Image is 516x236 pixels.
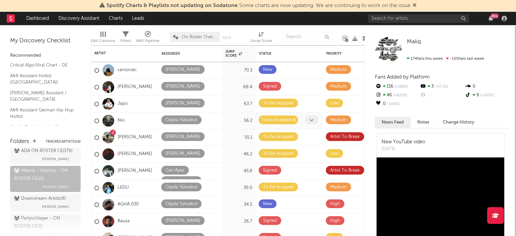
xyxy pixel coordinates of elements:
[91,37,115,45] div: Edit Columns
[118,185,129,191] a: LEDU
[10,146,81,164] a: ADA ON ROSTER CE(179)[PERSON_NAME]
[166,83,200,91] div: [PERSON_NAME]
[21,12,54,25] a: Dashboard
[263,99,294,107] div: To be dropped
[465,91,509,100] div: 9
[42,183,69,191] span: [PERSON_NAME]
[91,29,115,48] div: Edit Columns
[118,202,139,207] a: AGHA 030
[330,200,340,208] div: High
[382,139,425,146] div: New YouTube video
[225,184,252,192] div: 39.0
[330,133,360,141] div: Artist To Break
[10,72,74,86] a: A&R Assistant Hotlist ([GEOGRAPHIC_DATA])
[330,99,339,107] div: Low
[436,117,481,128] button: Change History
[263,200,272,208] div: New
[166,217,200,225] div: [PERSON_NAME]
[326,52,353,56] div: Priority
[106,3,411,8] span: : Some charts are now updating. We are continuing to work on the issue
[225,83,252,91] div: 68.4
[162,52,209,56] div: Assignees
[225,50,242,58] div: Jump Score
[263,183,294,191] div: To be dropped
[118,151,152,157] a: [PERSON_NAME]
[263,66,272,74] div: New
[259,52,303,56] div: Status
[261,116,292,124] div: To be dropped
[434,85,448,89] span: -57.1 %
[136,37,160,45] div: A&R Pipeline
[166,177,197,185] div: Ceyda Yüksekol
[10,106,74,120] a: A&R Assistant German Hip Hop Hotlist
[118,118,125,124] a: Nio
[375,117,411,128] button: News Feed
[382,146,425,152] div: [DATE]
[225,150,252,158] div: 46.2
[465,82,509,91] div: 0
[411,117,436,128] button: Notes
[393,85,408,89] span: +168 %
[14,195,66,203] div: Downstream Artists ( 8 )
[120,37,131,45] div: Filters
[488,16,493,21] button: 99+
[263,133,294,141] div: To be dropped
[368,14,469,23] input: Search for artists
[166,116,197,124] div: Ceyda Yüksekol
[10,89,74,103] a: [PERSON_NAME] Assistant / [GEOGRAPHIC_DATA]
[42,203,69,211] span: [PERSON_NAME]
[42,155,69,163] span: [PERSON_NAME]
[250,37,272,45] div: Jump Score
[250,29,272,48] div: Jump Score
[479,94,494,97] span: +350 %
[166,200,197,208] div: Ceyda Yüksekol
[166,66,200,74] div: [PERSON_NAME]
[392,94,407,97] span: +820 %
[225,117,252,125] div: 56.2
[407,57,484,61] span: -155 fans last week
[263,83,277,91] div: Signed
[225,218,252,226] div: 26.7
[330,83,347,91] div: Medium
[10,194,81,212] a: Downstream Artists(8)[PERSON_NAME]
[490,13,499,18] div: 99 +
[225,66,252,75] div: 70.3
[10,52,81,60] div: Recommended
[330,167,360,175] div: Artist To Break
[127,12,149,25] a: Leads
[330,217,340,225] div: High
[330,183,347,191] div: Medium
[407,39,421,45] a: Maliq
[10,61,74,69] a: Critical Algo/Viral Chart - DE
[166,167,184,175] div: Can Ayaz
[182,35,217,39] span: On Roster Overview
[263,167,277,175] div: Signed
[166,133,200,141] div: [PERSON_NAME]
[222,36,231,40] button: Save
[10,138,29,146] div: Folders
[10,37,81,45] div: My Discovery Checklist
[166,183,197,191] div: Ceyda Yüksekol
[118,84,152,90] a: [PERSON_NAME]
[263,217,277,225] div: Signed
[120,29,131,48] div: Filters
[263,150,294,158] div: To be dropped
[225,167,252,175] div: 45.8
[375,75,430,80] span: Fans Added by Platform
[375,91,420,100] div: 46
[10,166,81,192] a: Atlantic / HipHop - ON ROSTER CE(21)[PERSON_NAME]
[14,215,75,231] div: Partyschlager - ON ROSTER CE ( 0 )
[14,147,73,155] div: ADA ON ROSTER CE ( 179 )
[118,168,152,174] a: [PERSON_NAME]
[94,51,145,55] div: Artist
[104,12,127,25] a: Charts
[225,201,252,209] div: 34.5
[375,100,420,108] div: 0
[330,116,347,124] div: Medium
[166,150,200,158] div: [PERSON_NAME]
[330,66,347,74] div: Medium
[106,3,238,8] span: Spotify Charts & Playlists not updating on Sodatone
[225,134,252,142] div: 55.1
[118,219,130,224] a: Bausa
